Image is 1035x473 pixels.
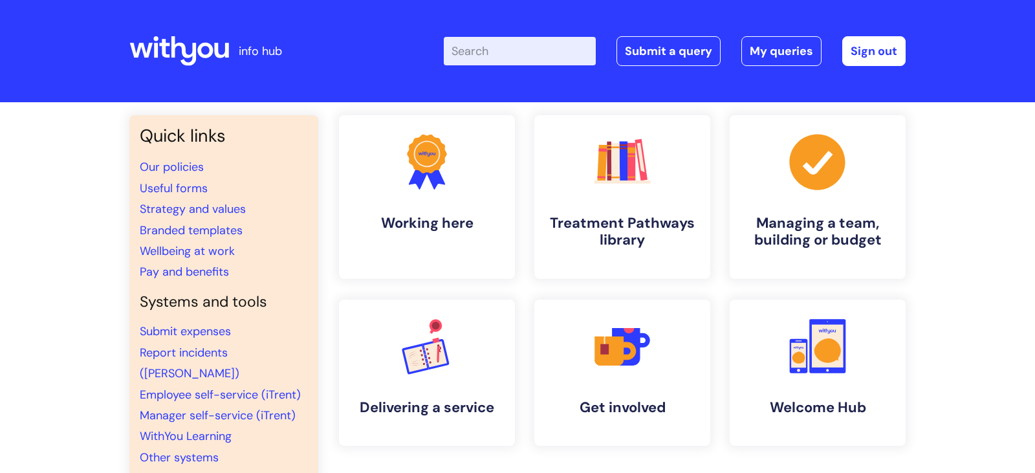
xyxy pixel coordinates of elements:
[140,324,231,339] a: Submit expenses
[140,223,243,238] a: Branded templates
[444,37,596,65] input: Search
[140,243,235,259] a: Wellbeing at work
[140,126,308,146] h3: Quick links
[545,399,700,416] h4: Get involved
[349,215,505,232] h4: Working here
[349,399,505,416] h4: Delivering a service
[545,215,700,249] h4: Treatment Pathways library
[140,293,308,311] h4: Systems and tools
[740,399,895,416] h4: Welcome Hub
[616,36,721,66] a: Submit a query
[339,115,515,279] a: Working here
[140,450,219,465] a: Other systems
[740,215,895,249] h4: Managing a team, building or budget
[239,41,282,61] p: info hub
[741,36,822,66] a: My queries
[140,387,301,402] a: Employee self-service (iTrent)
[444,36,906,66] div: | -
[140,201,246,217] a: Strategy and values
[534,300,710,446] a: Get involved
[842,36,906,66] a: Sign out
[730,300,906,446] a: Welcome Hub
[140,428,232,444] a: WithYou Learning
[730,115,906,279] a: Managing a team, building or budget
[140,264,229,280] a: Pay and benefits
[339,300,515,446] a: Delivering a service
[140,345,239,381] a: Report incidents ([PERSON_NAME])
[140,159,204,175] a: Our policies
[140,408,296,423] a: Manager self-service (iTrent)
[534,115,710,279] a: Treatment Pathways library
[140,181,208,196] a: Useful forms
